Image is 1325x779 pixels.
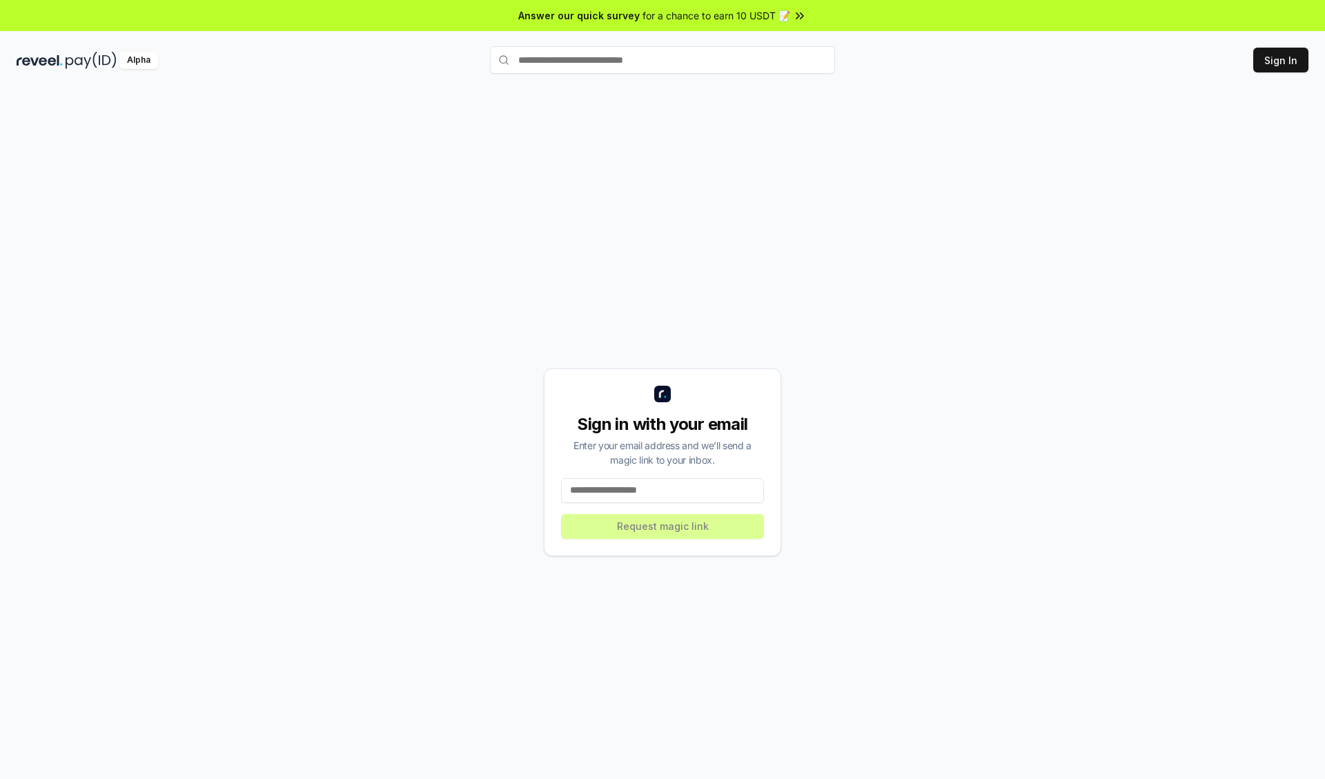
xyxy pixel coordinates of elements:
div: Alpha [119,52,158,69]
img: logo_small [654,386,671,402]
div: Enter your email address and we’ll send a magic link to your inbox. [561,438,764,467]
div: Sign in with your email [561,413,764,435]
button: Sign In [1253,48,1308,72]
img: reveel_dark [17,52,63,69]
span: Answer our quick survey [518,8,640,23]
img: pay_id [66,52,117,69]
span: for a chance to earn 10 USDT 📝 [642,8,790,23]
